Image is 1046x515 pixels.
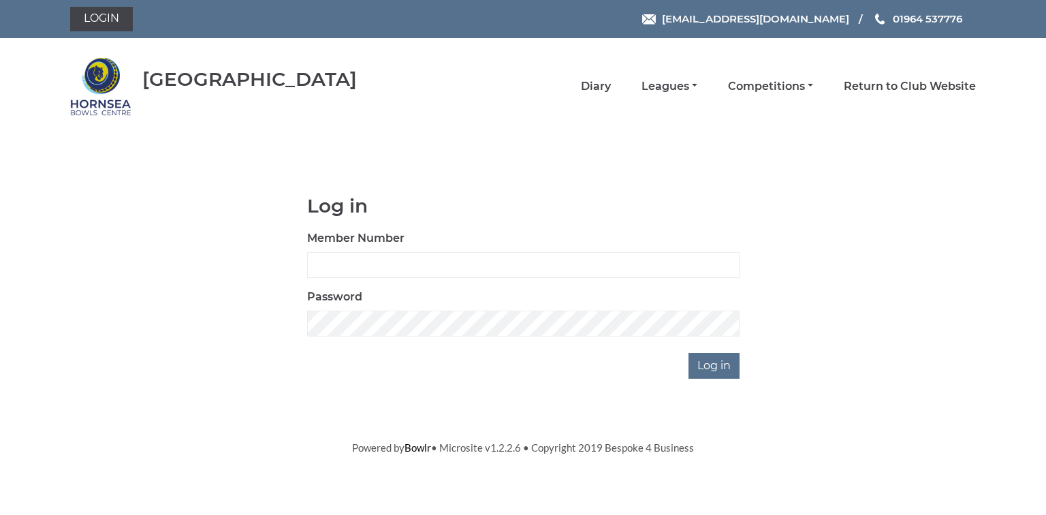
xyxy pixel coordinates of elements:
a: Diary [581,79,611,94]
a: Return to Club Website [844,79,976,94]
label: Member Number [307,230,405,247]
img: Hornsea Bowls Centre [70,56,131,117]
a: Phone us 01964 537776 [873,11,962,27]
input: Log in [688,353,740,379]
span: [EMAIL_ADDRESS][DOMAIN_NAME] [662,12,849,25]
a: Email [EMAIL_ADDRESS][DOMAIN_NAME] [642,11,849,27]
a: Competitions [728,79,813,94]
div: [GEOGRAPHIC_DATA] [142,69,357,90]
label: Password [307,289,362,305]
img: Email [642,14,656,25]
img: Phone us [875,14,885,25]
h1: Log in [307,196,740,217]
a: Leagues [641,79,697,94]
a: Bowlr [405,441,431,454]
a: Login [70,7,133,31]
span: 01964 537776 [893,12,962,25]
span: Powered by • Microsite v1.2.2.6 • Copyright 2019 Bespoke 4 Business [352,441,694,454]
